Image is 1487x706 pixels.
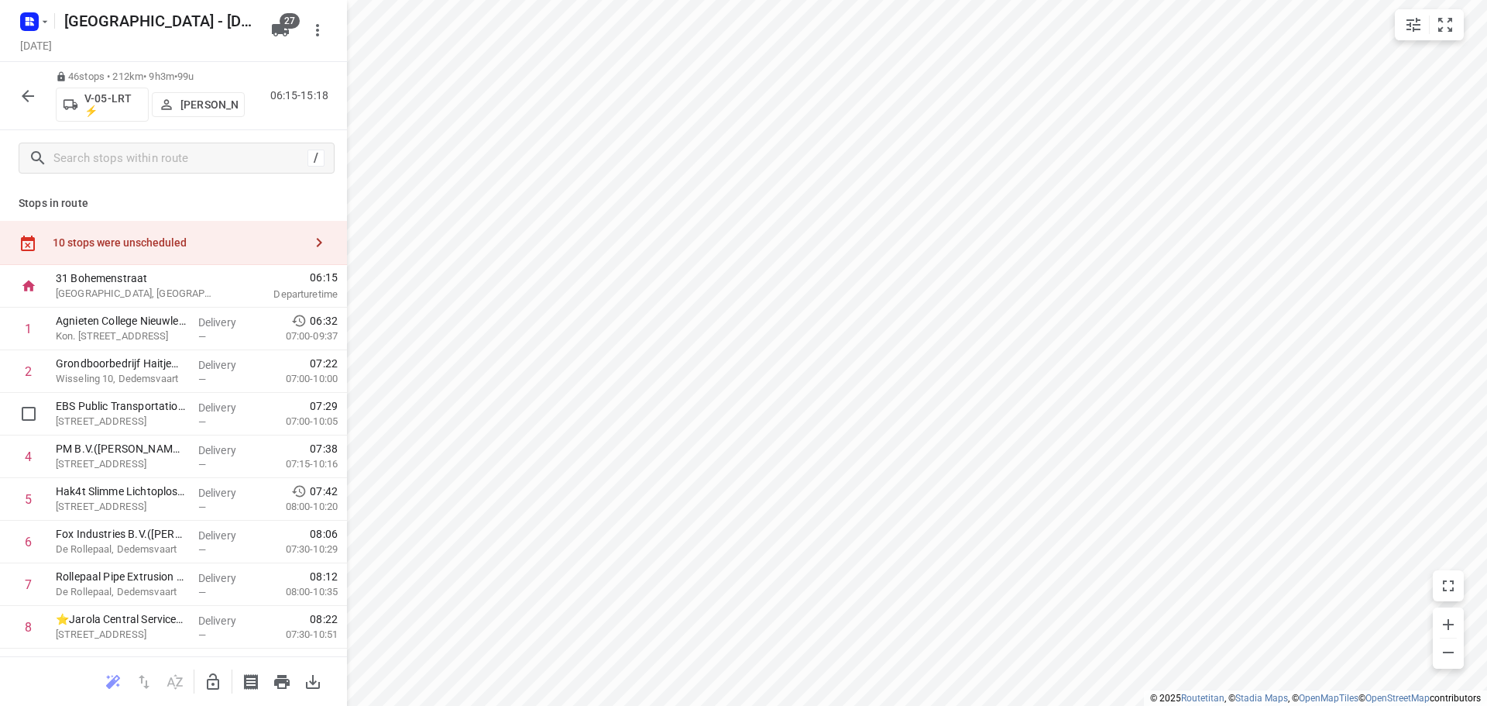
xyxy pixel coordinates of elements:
[56,286,217,301] p: [GEOGRAPHIC_DATA], [GEOGRAPHIC_DATA]
[1235,693,1288,704] a: Stadia Maps
[291,484,307,499] svg: Early
[56,88,149,122] button: V-05-LRT ⚡
[235,287,338,302] p: Departure time
[261,371,338,387] p: 07:00-10:00
[198,544,206,556] span: —
[1181,693,1224,704] a: Routetitan
[98,673,129,688] span: Reoptimize route
[1299,693,1358,704] a: OpenMapTiles
[56,584,186,600] p: De Rollepaal, Dedemsvaart
[198,416,206,428] span: —
[13,398,44,429] span: Select
[174,71,177,82] span: •
[1150,693,1481,704] li: © 2025 , © , © © contributors
[56,611,186,627] p: ⭐Jarola Central Services B.V. - Lutten(Isa Plasman)
[56,627,186,642] p: Dedemsvaartseweg-Zuid 59, Lutten
[1395,9,1464,40] div: small contained button group
[310,654,338,670] span: 08:40
[1365,693,1430,704] a: OpenStreetMap
[160,673,191,688] span: Sort by time window
[302,15,333,46] button: More
[310,356,338,371] span: 07:22
[235,270,338,285] span: 06:15
[261,627,338,642] p: 07:30-10:51
[198,443,256,458] p: Delivery
[197,666,228,697] button: Unlock route
[266,673,297,688] span: Print route
[310,484,338,499] span: 07:42
[56,371,186,387] p: Wisseling 10, Dedemsvaart
[198,629,206,641] span: —
[177,71,194,82] span: 99u
[310,569,338,584] span: 08:12
[198,357,256,373] p: Delivery
[198,315,256,330] p: Delivery
[1430,9,1461,40] button: Fit zoom
[198,459,206,470] span: —
[56,329,186,344] p: Kon. Julianalaan 10, Nieuwleusen
[56,70,245,84] p: 46 stops • 212km • 9h3m
[25,322,32,336] div: 1
[56,499,186,515] p: Galileïstraat 5, Dedemsvaart
[198,570,256,586] p: Delivery
[58,9,259,33] h5: [GEOGRAPHIC_DATA] - [DATE]
[198,587,206,598] span: —
[310,313,338,329] span: 06:32
[25,620,32,635] div: 8
[56,414,186,429] p: Hoofdvaart 51, Dedemsvaart
[25,364,32,379] div: 2
[152,92,245,117] button: [PERSON_NAME]
[25,577,32,592] div: 7
[270,88,335,104] p: 06:15-15:18
[14,36,58,54] h5: [DATE]
[198,613,256,629] p: Delivery
[198,374,206,385] span: —
[198,485,256,501] p: Delivery
[84,92,142,117] p: V-05-LRT ⚡
[25,492,32,507] div: 5
[261,414,338,429] p: 07:00-10:05
[261,542,338,557] p: 07:30-10:29
[56,313,186,329] p: Agnieten College Nieuwleusen(Liza Zomer)
[198,400,256,415] p: Delivery
[56,484,186,499] p: Hak4t Slimme Lichtoplossingen - Dedemsvaart(Mirjam Nanning)
[56,542,186,557] p: De Rollepaal, Dedemsvaart
[261,329,338,344] p: 07:00-09:37
[1398,9,1429,40] button: Map settings
[180,98,238,111] p: [PERSON_NAME]
[56,398,186,414] p: EBS Public Transportation - Locatie Dedemsvaart(Nick Smit)
[310,398,338,414] span: 07:29
[53,236,304,249] div: 10 stops were unscheduled
[297,673,328,688] span: Download route
[310,441,338,456] span: 07:38
[19,195,328,212] p: Stops in route
[129,673,160,688] span: Reverse route
[56,569,186,584] p: Rollepaal Pipe Extrusion Technology(Marleen Straks)
[53,146,307,170] input: Search stops within route
[265,15,296,46] button: 27
[56,456,186,472] p: Galileïstraat 2, Dedemsvaart
[310,526,338,542] span: 08:06
[310,611,338,627] span: 08:22
[56,270,217,286] p: 31 Bohemenstraat
[25,449,32,464] div: 4
[56,356,186,371] p: Grondboorbedrijf Haitjema B.V.(Bianca Jonker)
[291,313,307,329] svg: Early
[198,528,256,543] p: Delivery
[56,441,186,456] p: PM B.V.(Hans Withaar & Bart Otten)
[261,456,338,472] p: 07:15-10:16
[280,13,300,29] span: 27
[198,331,206,343] span: —
[56,526,186,542] p: Fox Industries B.V.(Janneke van Zijl)
[56,654,186,670] p: Morrenhof-Jansen - Gramsbergen(Linette & Johanne)
[235,673,266,688] span: Print shipping labels
[307,150,325,167] div: /
[261,499,338,515] p: 08:00-10:20
[198,656,256,671] p: Delivery
[25,535,32,549] div: 6
[261,584,338,600] p: 08:00-10:35
[198,501,206,513] span: —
